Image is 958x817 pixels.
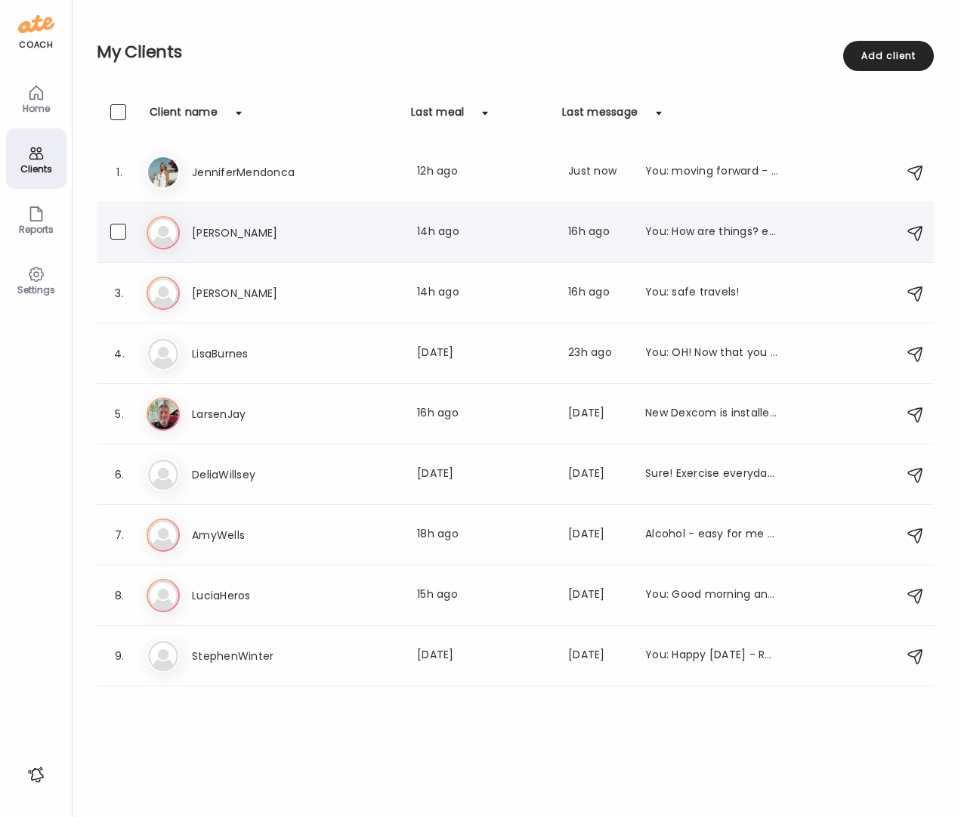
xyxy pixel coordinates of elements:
[562,104,638,128] div: Last message
[110,405,128,423] div: 5.
[568,224,627,242] div: 16h ago
[192,163,325,181] h3: JenniferMendonca
[417,345,550,363] div: [DATE]
[645,647,778,665] div: You: Happy [DATE] - Reminder of the Power Trifecta : Fiber + protein + healthy fat for balanced b...
[568,405,627,423] div: [DATE]
[417,526,550,544] div: 18h ago
[417,284,550,302] div: 14h ago
[417,466,550,484] div: [DATE]
[192,526,325,544] h3: AmyWells
[110,647,128,665] div: 9.
[417,224,550,242] div: 14h ago
[9,224,63,234] div: Reports
[192,405,325,423] h3: LarsenJay
[192,345,325,363] h3: LisaBurnes
[417,163,550,181] div: 12h ago
[18,12,54,36] img: ate
[110,345,128,363] div: 4.
[645,224,778,242] div: You: How are things? everything ok on the homefront?
[110,526,128,544] div: 7.
[110,466,128,484] div: 6.
[645,345,778,363] div: You: OH! Now that you are back on a bit of a schedule, is it a time to revisit the idea of a chef?
[843,41,934,71] div: Add client
[97,41,934,63] h2: My Clients
[645,284,778,302] div: You: safe travels!
[110,163,128,181] div: 1.
[568,526,627,544] div: [DATE]
[411,104,464,128] div: Last meal
[568,647,627,665] div: [DATE]
[645,163,778,181] div: You: moving forward - please see the recipe in the guide book. I want you to have 2 scoops of pro...
[417,586,550,605] div: 15h ago
[568,163,627,181] div: Just now
[192,647,325,665] h3: StephenWinter
[9,104,63,113] div: Home
[645,466,778,484] div: Sure! Exercise everyday. Been doing 30 min band classes and walking each day. Hard to get a real ...
[417,405,550,423] div: 16h ago
[645,586,778,605] div: You: Good morning and Happy [DATE]! I would love for you to set a micro goal for this week to lay...
[110,586,128,605] div: 8.
[645,526,778,544] div: Alcohol - easy for me to do this week. Update - ballerina 🤢 still get the after taste.
[192,466,325,484] h3: DeliaWillsey
[192,284,325,302] h3: [PERSON_NAME]
[568,345,627,363] div: 23h ago
[645,405,778,423] div: New Dexcom is installed. Back on the plan
[568,284,627,302] div: 16h ago
[568,466,627,484] div: [DATE]
[568,586,627,605] div: [DATE]
[9,285,63,295] div: Settings
[192,586,325,605] h3: LuciaHeros
[150,104,218,128] div: Client name
[19,39,53,51] div: coach
[110,284,128,302] div: 3.
[192,224,325,242] h3: [PERSON_NAME]
[9,164,63,174] div: Clients
[417,647,550,665] div: [DATE]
